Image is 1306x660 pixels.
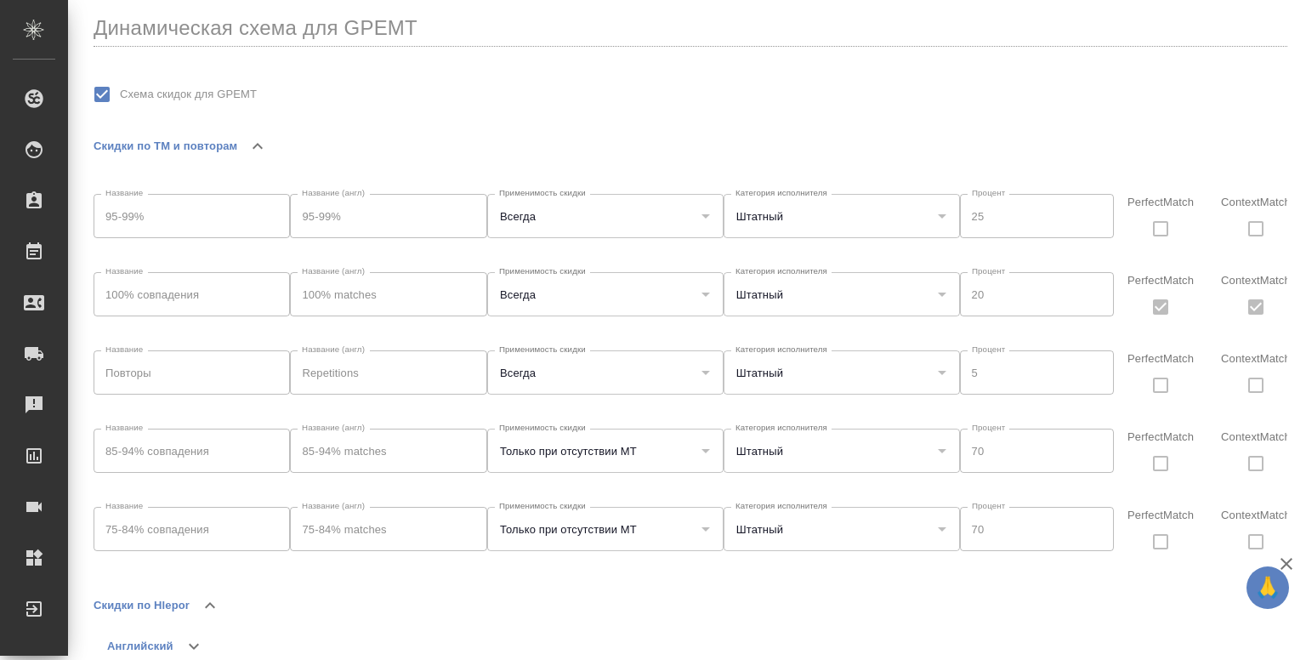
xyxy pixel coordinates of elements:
button: 🙏 [1246,566,1289,609]
label: PerfectMatch [1127,352,1194,365]
label: PerfectMatch [1127,196,1194,208]
label: PerfectMatch [1127,430,1194,443]
label: ContextMatch [1221,274,1291,287]
label: ContextMatch [1221,196,1291,208]
label: ContextMatch [1221,430,1291,443]
span: Схема скидок для GPEMT [120,86,257,103]
button: Скидки по ТМ и повторам [94,126,237,167]
label: PerfectMatch [1127,509,1194,521]
span: 🙏 [1253,570,1282,606]
label: ContextMatch [1221,509,1291,521]
label: ContextMatch [1221,352,1291,365]
button: Скидки по Hlepor [94,585,190,626]
label: PerfectMatch [1127,274,1194,287]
